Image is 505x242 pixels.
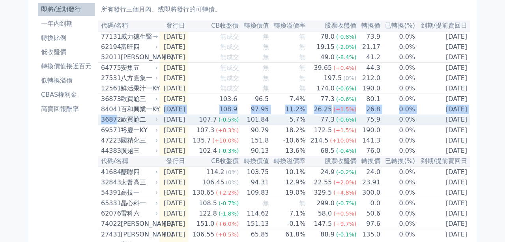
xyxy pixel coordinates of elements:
td: 0.0% [381,219,415,229]
div: 65331 [101,199,119,208]
th: 股票收盤價 [306,156,357,167]
th: 到期/提前賣回日 [415,156,470,167]
div: 77.3 [319,94,336,104]
td: 73.9 [357,31,380,42]
div: 47223 [101,136,119,145]
td: 76.0 [357,146,380,156]
span: 無 [263,43,269,51]
span: 無成交 [220,43,239,51]
li: 低轉換溢價 [38,76,95,85]
span: (-0.6%) [336,85,357,92]
span: (+9.7%) [333,221,356,227]
span: 無 [263,53,269,61]
div: 39.65 [312,63,333,73]
td: 0.0% [381,229,415,240]
td: 21.17 [357,42,380,52]
td: 18.2% [269,125,306,136]
span: (+4.8%) [333,189,356,196]
span: 無 [299,74,305,82]
div: 107.3 [195,126,216,135]
td: [DATE] [159,167,188,177]
span: (+10.0%) [330,137,356,144]
th: 股票收盤價 [306,21,357,31]
th: 發行日 [159,156,188,167]
span: (+6.0%) [216,221,239,227]
div: 鮮活果汁一KY [121,84,156,93]
td: 13.6% [269,146,306,156]
td: 94.31 [239,177,269,188]
div: 12561 [101,84,119,93]
td: 0.0% [381,73,415,83]
td: 0.0 [357,198,380,209]
div: 19.15 [315,42,336,52]
td: 50.6 [357,208,380,219]
td: [DATE] [415,198,470,209]
li: 轉換價值接近百元 [38,62,95,71]
td: [DATE] [415,125,470,136]
span: 無 [299,33,305,40]
td: [DATE] [415,42,470,52]
a: 轉換價值接近百元 [38,60,95,73]
span: (+0.5%) [333,210,356,217]
span: 無 [263,199,269,207]
span: (-0.1%) [336,231,357,238]
td: [DATE] [415,73,470,83]
td: 141.3 [357,135,380,146]
a: 一年內到期 [38,17,95,30]
div: 108.9 [218,105,239,114]
div: 174.0 [315,84,336,93]
span: (-0.6%) [336,116,357,123]
td: 90.13 [239,146,269,156]
div: 197.5 [322,73,344,83]
td: [DATE] [415,229,470,240]
th: 轉換價 [357,21,380,31]
th: 轉換價 [357,156,380,167]
td: [DATE] [159,94,188,105]
th: 代碼/名稱 [98,156,159,167]
div: 114.2 [205,167,226,177]
td: [DATE] [159,104,188,114]
span: (0%) [226,179,239,186]
div: 26.25 [312,105,333,114]
span: 無成交 [220,33,239,40]
div: 27431 [101,230,119,239]
li: 一年內到期 [38,19,95,28]
p: 所有發行三個月內、或即將發行的可轉債。 [101,5,467,14]
span: 無 [263,64,269,71]
th: 代碼/名稱 [98,21,159,31]
div: 102.4 [197,146,219,156]
td: 0.0% [381,42,415,52]
span: 無 [263,84,269,92]
td: 12.9% [269,177,306,188]
span: (0%) [343,75,356,81]
th: CB收盤價 [188,21,239,31]
li: 低收盤價 [38,47,95,57]
td: [DATE] [415,104,470,114]
td: 135.0 [357,229,380,240]
td: [DATE] [159,63,188,73]
td: 7.4% [269,94,306,105]
div: 214.5 [309,136,330,145]
div: 歐買尬二 [121,115,156,124]
td: 5.7% [269,114,306,125]
td: 0.0% [381,104,415,114]
li: 即將/近期發行 [38,5,95,14]
td: [DATE] [415,135,470,146]
td: [DATE] [159,125,188,136]
div: 77.3 [319,115,336,124]
span: 無 [263,33,269,40]
td: [DATE] [159,229,188,240]
span: (-8.4%) [336,54,357,60]
td: 109.83 [239,188,269,198]
td: 212.0 [357,73,380,83]
div: 106.55 [191,230,216,239]
div: 44383 [101,146,119,156]
div: 135.7 [191,136,213,145]
span: (-0.7%) [336,200,357,206]
div: 廣越三 [121,146,156,156]
div: 32843 [101,178,119,187]
td: 0.0% [381,31,415,42]
span: 無成交 [220,64,239,71]
div: 62194 [101,42,119,52]
td: 0.0% [381,167,415,177]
